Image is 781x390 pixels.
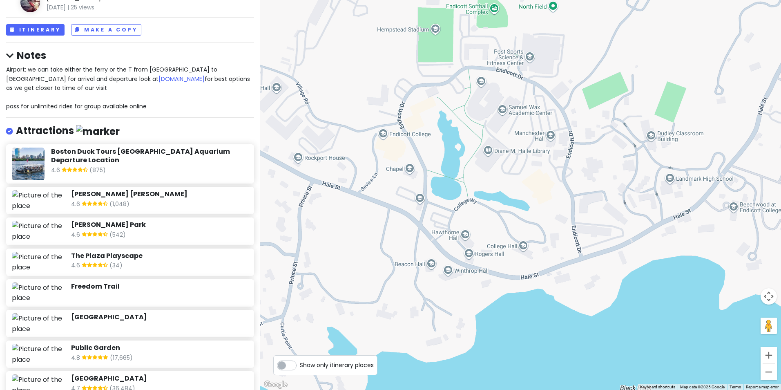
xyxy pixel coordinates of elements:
span: 4.8 [71,353,82,364]
span: [DATE] 25 views [47,3,166,12]
img: Picture of the place [12,313,65,334]
h6: The Plaza Playscape [71,252,248,260]
a: Report a map error [746,385,779,389]
img: Picture of the place [12,344,65,365]
span: 4.6 [71,261,82,271]
span: Show only itinerary places [300,361,374,370]
h6: Boston Duck Tours [GEOGRAPHIC_DATA] Aquarium Departure Location [51,148,248,165]
span: 4.6 [51,166,62,176]
h6: Freedom Trail [71,282,248,291]
img: marker [76,125,120,138]
a: Open this area in Google Maps (opens a new window) [262,379,289,390]
button: Zoom in [761,347,777,363]
img: Picture of the place [12,148,45,180]
img: Picture of the place [12,190,65,211]
img: Picture of the place [12,221,65,242]
span: Map data ©2025 Google [680,385,725,389]
img: Picture of the place [12,252,65,273]
a: Terms [730,385,741,389]
button: Itinerary [6,24,65,36]
button: Make a Copy [71,24,141,36]
span: (875) [89,166,106,176]
button: Drag Pegman onto the map to open Street View [761,318,777,334]
a: [DOMAIN_NAME] [158,75,205,83]
button: Map camera controls [761,288,777,305]
h6: [PERSON_NAME] Park [71,221,248,229]
img: Google [262,379,289,390]
span: | [67,3,69,11]
span: 4.6 [71,230,82,241]
img: Picture of the place [12,282,65,303]
h6: [GEOGRAPHIC_DATA] [71,313,248,322]
h4: Attractions [16,124,120,138]
h6: Public Garden [71,344,248,352]
span: Airport: we can take either the ferry or the T from [GEOGRAPHIC_DATA] to [GEOGRAPHIC_DATA] for ar... [6,65,252,110]
button: Zoom out [761,364,777,380]
span: 4.6 [71,199,82,210]
h4: Notes [6,49,254,62]
h6: [PERSON_NAME] [PERSON_NAME] [71,190,248,199]
span: (1,048) [109,199,129,210]
button: Keyboard shortcuts [640,384,675,390]
span: (34) [109,261,123,271]
h6: [GEOGRAPHIC_DATA] [71,374,248,383]
span: (17,665) [110,353,133,364]
span: (542) [109,230,126,241]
